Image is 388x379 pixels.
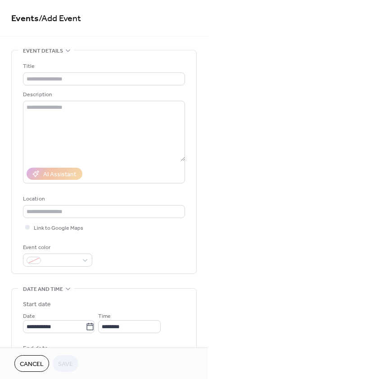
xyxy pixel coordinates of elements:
span: Link to Google Maps [34,223,83,233]
span: / Add Event [39,10,81,27]
span: Date [23,312,35,321]
span: Event details [23,46,63,56]
div: Event color [23,243,90,252]
div: Start date [23,300,51,309]
button: Cancel [14,355,49,372]
a: Events [11,10,39,27]
span: Date and time [23,285,63,294]
span: Cancel [20,360,44,369]
span: Time [98,312,111,321]
div: Title [23,62,183,71]
div: Location [23,194,183,204]
div: End date [23,344,48,353]
div: Description [23,90,183,99]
